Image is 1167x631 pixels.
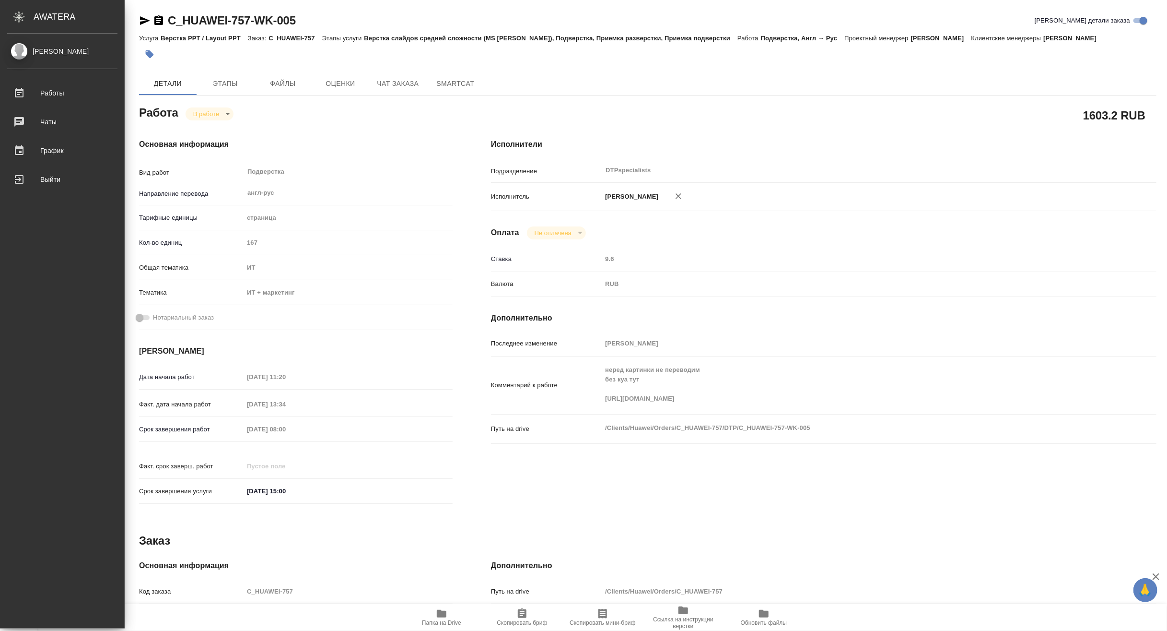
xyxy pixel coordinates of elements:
p: Услуга [139,35,161,42]
div: В работе [186,107,233,120]
div: В работе [527,226,586,239]
button: Папка на Drive [401,604,482,631]
p: Этапы услуги [322,35,364,42]
p: [PERSON_NAME] [911,35,971,42]
h2: 1603.2 RUB [1083,107,1145,123]
p: Срок завершения услуги [139,487,244,496]
button: Ссылка на инструкции верстки [643,604,724,631]
span: SmartCat [432,78,478,90]
a: Работы [2,81,122,105]
p: Вид работ [139,168,244,178]
input: Пустое поле [602,252,1101,266]
input: Пустое поле [602,336,1101,350]
span: [PERSON_NAME] детали заказа [1035,16,1130,25]
p: Проектный менеджер [844,35,910,42]
span: Скопировать мини-бриф [570,619,635,626]
div: ИТ [244,260,453,276]
p: Исполнитель [491,192,602,202]
div: [PERSON_NAME] [7,46,117,57]
p: Тарифные единицы [139,213,244,223]
div: RUB [602,276,1101,292]
input: Пустое поле [602,584,1101,598]
button: Не оплачена [532,229,574,237]
div: Чаты [7,115,117,129]
button: Добавить тэг [139,44,160,65]
p: Тематика [139,288,244,298]
h2: Работа [139,103,178,120]
p: Кол-во единиц [139,238,244,248]
button: Удалить исполнителя [668,186,689,207]
p: Заказ: [248,35,268,42]
button: Скопировать ссылку для ЯМессенджера [139,15,151,26]
p: Верстка PPT / Layout PPT [161,35,247,42]
span: Чат заказа [375,78,421,90]
input: Пустое поле [244,236,453,250]
h4: Дополнительно [491,560,1156,571]
a: C_HUAWEI-757-WK-005 [168,14,296,27]
input: Пустое поле [244,459,327,473]
p: [PERSON_NAME] [1043,35,1104,42]
input: ✎ Введи что-нибудь [244,484,327,498]
span: Этапы [202,78,248,90]
p: Срок завершения работ [139,425,244,434]
h4: [PERSON_NAME] [139,345,453,357]
textarea: /Clients/Huawei/Orders/C_HUAWEI-757/DTP/C_HUAWEI-757-WK-005 [602,420,1101,436]
input: Пустое поле [244,397,327,411]
p: C_HUAWEI-757 [268,35,322,42]
p: [PERSON_NAME] [602,192,658,202]
span: Обновить файлы [741,619,787,626]
a: Чаты [2,110,122,134]
p: Код заказа [139,587,244,596]
textarea: неред картинки не переводим без куа тут [URL][DOMAIN_NAME] [602,362,1101,407]
a: График [2,139,122,163]
input: Пустое поле [244,370,327,384]
button: 🙏 [1133,578,1157,602]
p: Работа [737,35,761,42]
span: 🙏 [1137,580,1154,600]
p: Путь на drive [491,424,602,434]
div: AWATERA [34,7,125,26]
div: Работы [7,86,117,100]
p: Общая тематика [139,263,244,273]
p: Факт. дата начала работ [139,400,244,409]
button: Скопировать бриф [482,604,562,631]
span: Детали [145,78,191,90]
span: Папка на Drive [422,619,461,626]
h2: Заказ [139,533,170,548]
p: Направление перевода [139,189,244,199]
p: Путь на drive [491,587,602,596]
input: Пустое поле [244,584,453,598]
input: Пустое поле [244,422,327,436]
button: Обновить файлы [724,604,804,631]
p: Валюта [491,279,602,289]
span: Оценки [317,78,363,90]
div: ИТ + маркетинг [244,285,453,301]
p: Ставка [491,254,602,264]
p: Подверстка, Англ → Рус [761,35,845,42]
h4: Основная информация [139,139,453,150]
p: Клиентские менеджеры [971,35,1044,42]
div: Выйти [7,172,117,187]
h4: Оплата [491,227,519,238]
p: Подразделение [491,167,602,176]
p: Верстка слайдов средней сложности (MS [PERSON_NAME]), Подверстка, Приемка разверстки, Приемка под... [364,35,737,42]
p: Последнее изменение [491,339,602,348]
span: Ссылка на инструкции верстки [649,616,718,630]
span: Нотариальный заказ [153,313,214,322]
div: График [7,143,117,158]
button: В работе [190,110,222,118]
h4: Основная информация [139,560,453,571]
p: Факт. срок заверш. работ [139,462,244,471]
p: Дата начала работ [139,372,244,382]
a: Выйти [2,167,122,191]
h4: Дополнительно [491,312,1156,324]
div: страница [244,210,453,226]
h4: Исполнители [491,139,1156,150]
button: Скопировать ссылку [153,15,164,26]
button: Скопировать мини-бриф [562,604,643,631]
span: Скопировать бриф [497,619,547,626]
span: Файлы [260,78,306,90]
p: Комментарий к работе [491,381,602,390]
